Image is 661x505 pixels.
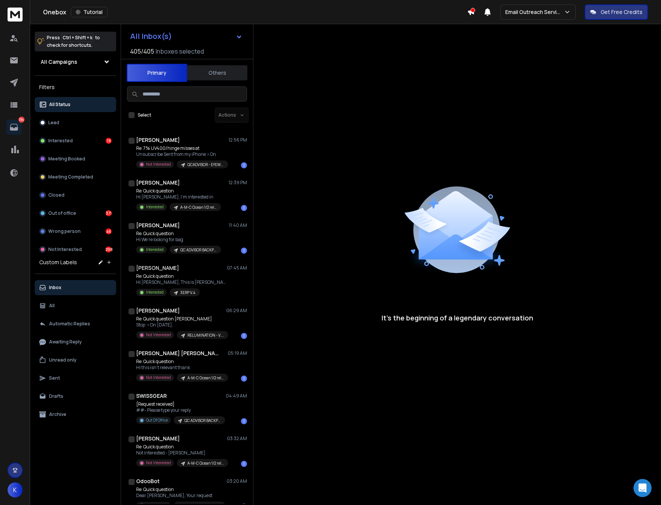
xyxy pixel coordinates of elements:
[146,289,164,295] p: Interested
[136,231,221,237] p: Re: Quick question
[136,151,227,157] p: Unsubscribe Sent from my iPhone > On
[71,7,107,17] button: Tutorial
[241,461,247,467] div: 1
[35,334,116,349] button: Awaiting Reply
[48,120,59,126] p: Lead
[48,210,76,216] p: Out of office
[136,188,221,194] p: Re: Quick question
[241,248,247,254] div: 1
[136,222,180,229] h1: [PERSON_NAME]
[146,460,171,466] p: Not Interested
[49,357,77,363] p: Unread only
[229,222,247,228] p: 11:40 AM
[146,332,171,338] p: Not Interested
[241,333,247,339] div: 1
[35,407,116,422] button: Archive
[48,174,93,180] p: Meeting Completed
[47,34,100,49] p: Press to check for shortcuts.
[18,117,25,123] p: 734
[229,137,247,143] p: 12:56 PM
[136,316,227,322] p: Re: Quick question [PERSON_NAME]
[138,112,151,118] label: Select
[187,333,224,338] p: RELUMINATION - V.3 0 - [DATE]
[146,375,171,380] p: Not Interested
[187,162,224,168] p: QCADVISOR - EYEWEAR V3
[106,246,112,252] div: 298
[146,417,168,423] p: Out Of Office
[136,359,227,365] p: Re: Quick question
[633,479,652,497] div: Open Intercom Messenger
[146,247,164,252] p: Interested
[505,8,564,16] p: Email Outreach Service
[136,237,221,243] p: Hi We’re looking for bag
[227,478,247,484] p: 03:20 AM
[136,444,227,450] p: Re: Quick question
[35,316,116,331] button: Automatic Replies
[187,375,224,381] p: A-M-C Ocean 1/2 reload
[39,259,77,266] h3: Custom Labels
[226,393,247,399] p: 04:49 AM
[49,303,55,309] p: All
[136,279,227,285] p: Hi [PERSON_NAME], This is [PERSON_NAME]
[35,54,116,69] button: All Campaigns
[601,8,643,16] p: Get Free Credits
[48,138,73,144] p: Interested
[187,460,224,466] p: A-M-C Ocean 1/2 reload
[180,290,195,296] p: 3ERP V.4
[136,194,221,200] p: Hi [PERSON_NAME], I'm interested in
[136,349,219,357] h1: [PERSON_NAME] [PERSON_NAME]
[106,138,112,144] div: 19
[585,5,648,20] button: Get Free Credits
[136,392,167,400] h1: SWISSGEAR
[124,29,248,44] button: All Inbox(s)
[136,365,227,371] p: Hi this isn’t relevant thank
[382,313,533,323] p: It’s the beginning of a legendary conversation
[35,224,116,239] button: Wrong person46
[136,307,180,314] h1: [PERSON_NAME]
[136,487,225,493] p: Re: Quick question
[241,162,247,168] div: 1
[49,285,61,291] p: Inbox
[35,82,116,92] h3: Filters
[35,188,116,203] button: Closed
[130,32,172,40] h1: All Inbox(s)
[127,64,187,82] button: Primary
[156,47,204,56] h3: Inboxes selected
[136,264,179,272] h1: [PERSON_NAME]
[227,265,247,271] p: 07:45 AM
[136,477,159,485] h1: OdooBot
[49,102,71,108] p: All Status
[146,162,171,167] p: Not Interested
[241,418,247,424] div: 1
[146,204,164,210] p: Interested
[35,298,116,313] button: All
[35,97,116,112] button: All Status
[35,389,116,404] button: Drafts
[184,418,221,423] p: QC ADVISOR BACKPACKS 29.09 RELOAD
[136,145,227,151] p: Re: 7% UV400/hinge misses at
[227,436,247,442] p: 03:32 AM
[136,450,227,456] p: Not interested - [PERSON_NAME]
[241,205,247,211] div: 1
[8,482,23,497] button: K
[49,393,63,399] p: Drafts
[35,151,116,166] button: Meeting Booked
[35,280,116,295] button: Inbox
[35,242,116,257] button: Not Interested298
[6,120,21,135] a: 734
[48,228,81,234] p: Wrong person
[228,350,247,356] p: 05:19 AM
[130,47,154,56] span: 405 / 405
[41,58,77,66] h1: All Campaigns
[187,65,247,81] button: Others
[136,273,227,279] p: Re: Quick question
[229,180,247,186] p: 12:39 PM
[35,115,116,130] button: Lead
[35,206,116,221] button: Out of office371
[136,322,227,328] p: Stop > On [DATE],
[35,169,116,185] button: Meeting Completed
[136,407,225,413] p: ##- Please type your reply
[106,210,112,216] div: 371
